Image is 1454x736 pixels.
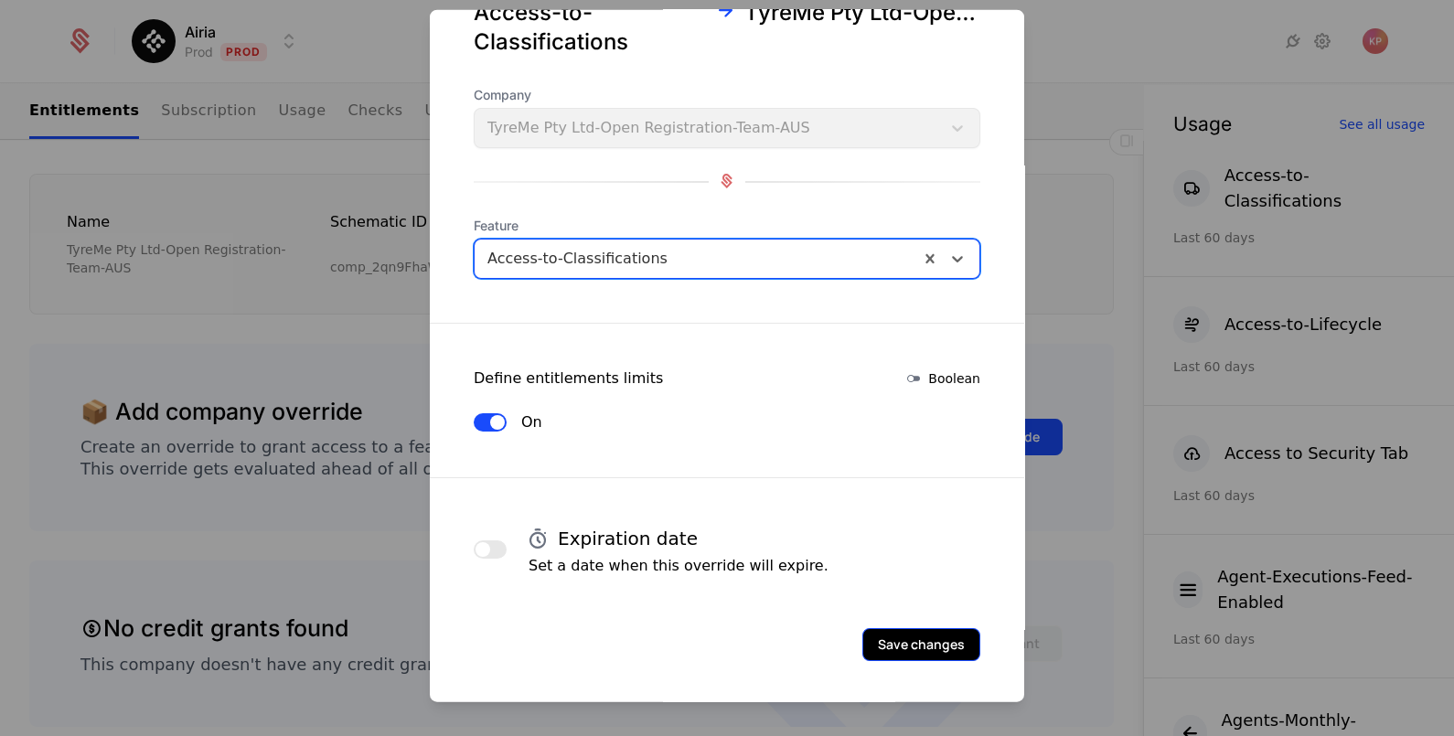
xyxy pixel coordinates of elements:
span: Boolean [928,368,980,387]
p: Set a date when this override will expire. [529,554,829,576]
button: Save changes [862,627,980,660]
span: Feature [474,216,980,234]
h4: Expiration date [558,525,698,550]
span: Company [474,85,980,103]
div: Define entitlements limits [474,367,663,389]
label: On [521,411,542,432]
